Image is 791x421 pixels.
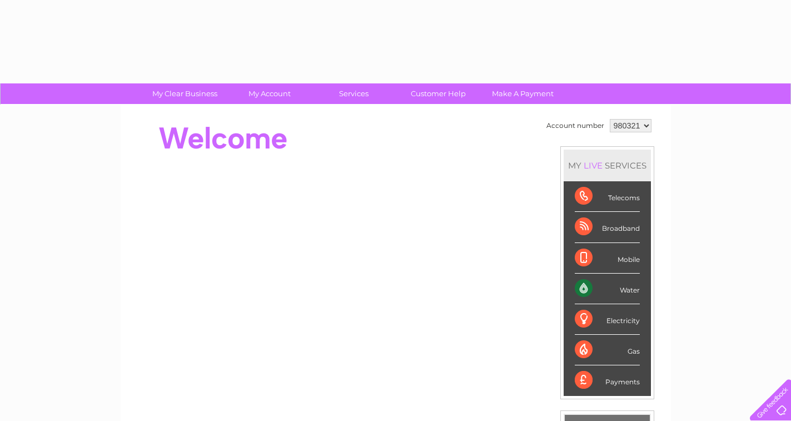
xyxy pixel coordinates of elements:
div: Broadband [575,212,640,242]
a: My Account [223,83,315,104]
div: Electricity [575,304,640,335]
div: Payments [575,365,640,395]
div: Water [575,274,640,304]
a: Customer Help [392,83,484,104]
a: Services [308,83,400,104]
div: LIVE [581,160,605,171]
div: Gas [575,335,640,365]
a: Make A Payment [477,83,569,104]
a: My Clear Business [139,83,231,104]
div: Telecoms [575,181,640,212]
div: MY SERVICES [564,150,651,181]
div: Mobile [575,243,640,274]
td: Account number [544,116,607,135]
